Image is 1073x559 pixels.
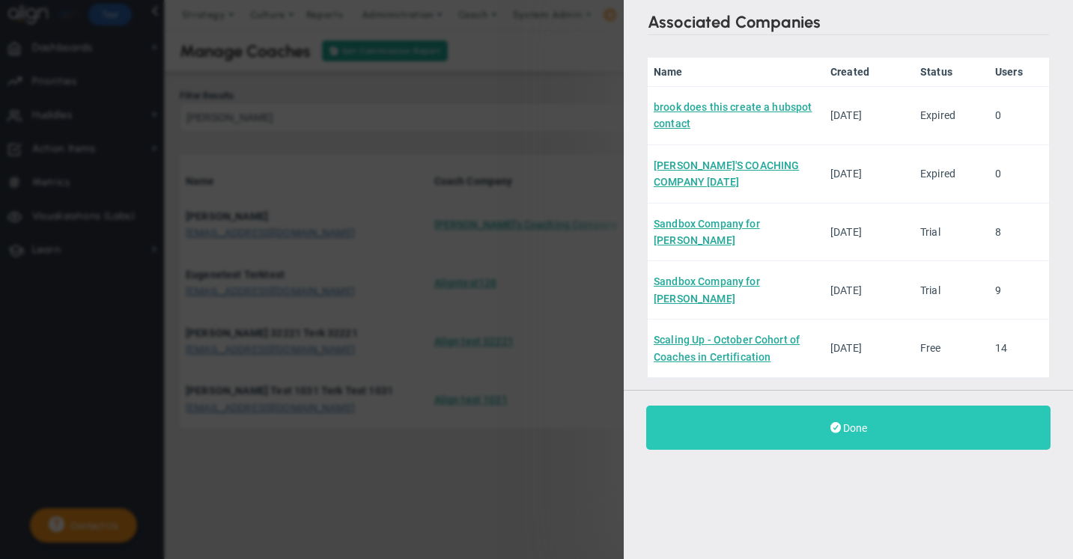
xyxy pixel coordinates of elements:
a: [PERSON_NAME]'S COACHING COMPANY [DATE] [654,159,799,188]
td: [DATE] [824,320,914,378]
th: Name [648,58,824,87]
td: Expired [914,87,989,145]
a: brook does this create a hubspot contact [654,101,812,129]
a: Sandbox Company for [PERSON_NAME] [654,275,760,304]
td: Free [914,320,989,378]
h2: Associated Companies [648,12,1049,35]
th: Users [989,58,1049,87]
a: Scaling Up - October Cohort of Coaches in Certification [654,334,800,362]
span: Done [843,422,867,434]
td: 0 [989,87,1049,145]
td: Trial [914,204,989,262]
td: 9 [989,261,1049,320]
th: Created [824,58,914,87]
td: [DATE] [824,145,914,204]
td: 14 [989,320,1049,378]
td: Trial [914,261,989,320]
button: Done [646,406,1051,450]
td: Expired [914,145,989,204]
td: [DATE] [824,87,914,145]
td: [DATE] [824,204,914,262]
td: 0 [989,145,1049,204]
td: 8 [989,204,1049,262]
a: Sandbox Company for [PERSON_NAME] [654,218,760,246]
th: Status [914,58,989,87]
td: [DATE] [824,261,914,320]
